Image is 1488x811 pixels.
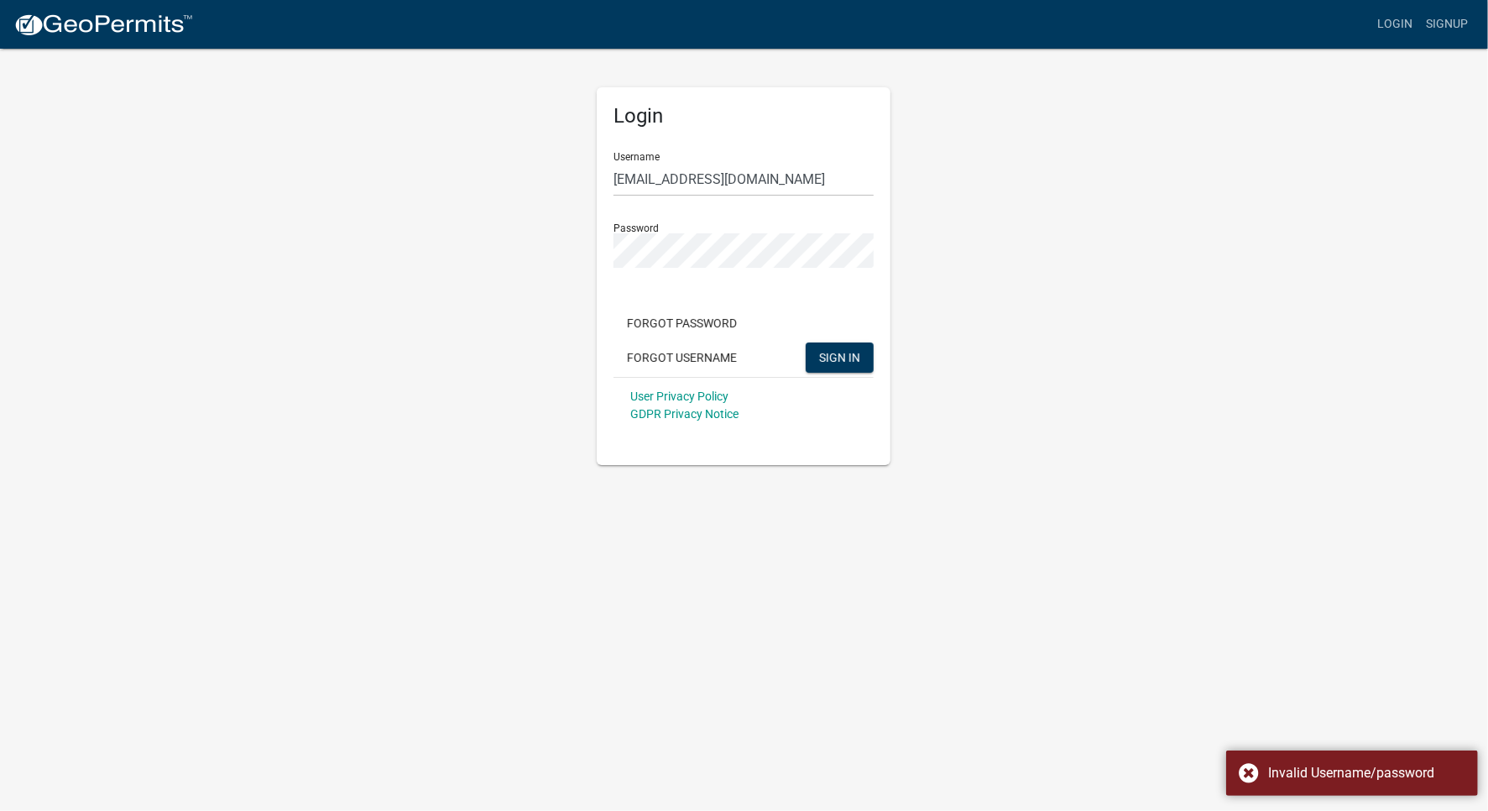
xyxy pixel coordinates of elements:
[613,308,750,338] button: Forgot Password
[630,390,728,403] a: User Privacy Policy
[819,350,860,364] span: SIGN IN
[806,343,874,373] button: SIGN IN
[1371,8,1419,40] a: Login
[613,343,750,373] button: Forgot Username
[630,407,739,421] a: GDPR Privacy Notice
[1268,763,1465,783] div: Invalid Username/password
[1419,8,1475,40] a: Signup
[613,104,874,128] h5: Login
